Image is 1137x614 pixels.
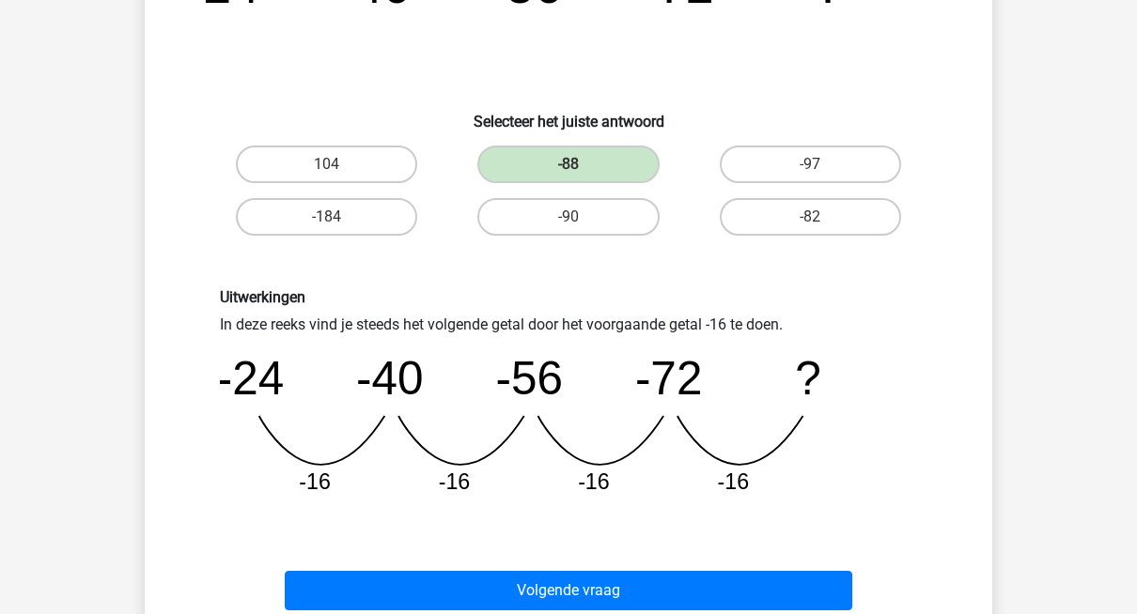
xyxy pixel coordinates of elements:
[477,146,659,183] label: -88
[236,198,417,236] label: -184
[299,469,331,494] tspan: -16
[635,352,702,404] tspan: -72
[206,288,931,511] div: In deze reeks vind je steeds het volgende getal door het voorgaande getal -16 te doen.
[217,352,284,404] tspan: -24
[578,469,610,494] tspan: -16
[236,146,417,183] label: 104
[496,352,563,404] tspan: -56
[356,352,423,404] tspan: -40
[795,352,821,404] tspan: ?
[477,198,659,236] label: -90
[285,571,853,610] button: Volgende vraag
[439,469,471,494] tspan: -16
[718,469,750,494] tspan: -16
[220,288,917,306] h6: Uitwerkingen
[720,198,901,236] label: -82
[175,98,962,130] h6: Selecteer het juiste antwoord
[720,146,901,183] label: -97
